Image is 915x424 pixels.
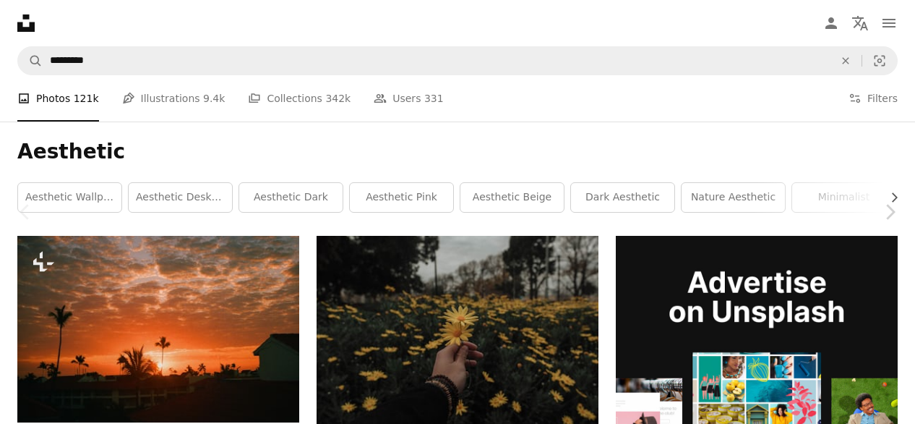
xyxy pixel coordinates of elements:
[460,183,564,212] a: aesthetic beige
[325,90,351,106] span: 342k
[849,75,898,122] button: Filters
[17,14,35,32] a: Home — Unsplash
[424,90,444,106] span: 331
[792,183,895,212] a: minimalist
[830,47,862,75] button: Clear
[203,90,225,106] span: 9.4k
[571,183,674,212] a: dark aesthetic
[862,47,897,75] button: Visual search
[374,75,443,122] a: Users 331
[129,183,232,212] a: aesthetic desktop wallpaper
[682,183,785,212] a: nature aesthetic
[817,9,846,38] a: Log in / Sign up
[17,236,299,423] img: the sun is setting over a city with palm trees
[17,323,299,336] a: the sun is setting over a city with palm trees
[317,323,598,336] a: person holding yellow daisy flowers
[17,46,898,75] form: Find visuals sitewide
[122,75,225,122] a: Illustrations 9.4k
[864,143,915,281] a: Next
[875,9,903,38] button: Menu
[17,139,898,165] h1: Aesthetic
[18,183,121,212] a: aesthetic wallpaper
[317,236,598,424] img: person holding yellow daisy flowers
[248,75,351,122] a: Collections 342k
[239,183,343,212] a: aesthetic dark
[18,47,43,75] button: Search Unsplash
[846,9,875,38] button: Language
[350,183,453,212] a: aesthetic pink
